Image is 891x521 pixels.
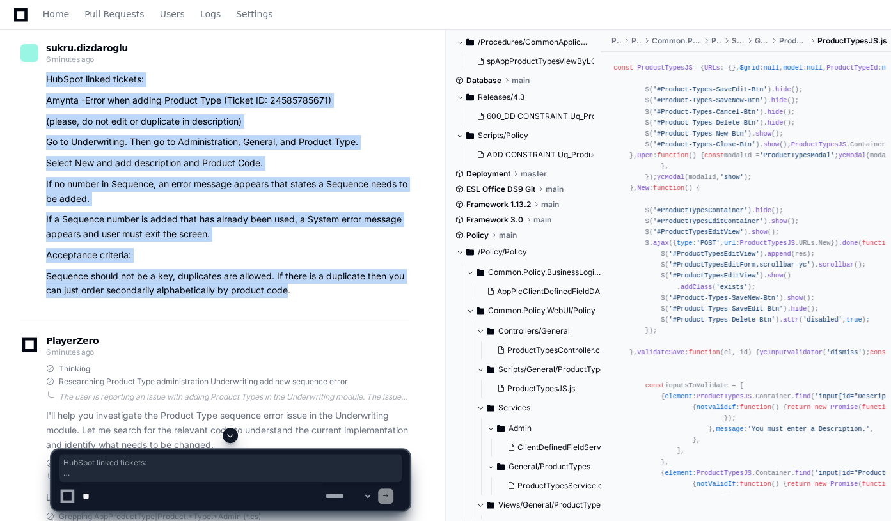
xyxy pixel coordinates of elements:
span: /Procedures/CommonApplication [478,37,592,47]
span: Scripts/Policy [478,130,528,141]
span: url [724,239,736,247]
span: 'dismiss' [826,348,862,356]
span: ProductTypesJS.js [817,36,887,46]
span: hide [775,86,791,93]
span: ProductTypesJS [637,64,692,72]
span: URLs [799,239,815,247]
span: /Policy/Policy [478,247,527,257]
span: addClass [681,283,712,291]
button: Common.Policy.BusinessLogic/DataAccess [466,262,602,283]
span: hide [768,108,784,116]
span: main [499,230,517,240]
span: '#Product-Types-SaveEdit-Btn' [653,86,768,93]
span: Scripts/General/ProductTypes [498,364,608,375]
span: append [768,250,791,258]
span: Policy [611,36,621,46]
span: notValidIf [697,403,736,411]
span: ValidateSave [637,348,684,356]
span: function [653,184,684,192]
span: Admin [509,423,532,433]
span: Framework 1.13.2 [466,199,531,210]
span: model [783,64,803,72]
span: show [768,272,784,279]
span: $grid [740,64,760,72]
p: (please, do not edit or duplicate in description) [46,114,409,129]
span: '#Product-Types-Delete-Btn' [653,119,759,127]
button: Services [477,398,612,418]
span: Researching Product Type administration Underwriting add new sequence error [59,377,348,387]
span: true [846,316,862,323]
span: '#Product-Types-Delete-Btn' [669,316,775,323]
p: Acceptance criteria: [46,248,409,263]
span: hide [768,119,784,127]
span: ycModal [839,152,866,159]
span: 'exists' [716,283,748,291]
span: main [541,199,559,210]
button: Scripts/Policy [456,125,592,146]
span: null [764,64,780,72]
span: master [521,169,547,179]
span: const [870,348,890,356]
span: hide [755,206,771,214]
span: Logs [200,10,221,18]
svg: Directory [487,323,494,339]
span: main [533,215,551,225]
button: /Procedures/CommonApplication [456,32,592,52]
span: ProductTypesJS.js [507,384,575,394]
textarea: To enrich screen reader interactions, please activate Accessibility in Grammarly extension settings [80,482,323,510]
span: ProductTypeId [826,64,878,72]
span: ADD CONSTRAINT Uq_ProductTypeId_Sequence.sql [487,150,676,160]
button: ProductTypesController.cs [492,341,604,359]
span: hide [771,97,787,104]
span: '#ProductTypesEditView' [653,228,744,236]
svg: Directory [487,400,494,416]
svg: Directory [497,421,505,436]
p: If a Sequence number is added that has already been used, a System error message appears and user... [46,212,409,242]
span: el, id [724,348,748,356]
span: ycModal [657,173,684,181]
span: '#ProductTypesEditForm.scrollbar-yc' [669,261,811,268]
span: Policy [711,36,721,46]
span: ycInputValidator [759,348,823,356]
span: Container [850,141,885,148]
span: message [716,425,744,433]
button: Releases/4.3 [456,87,592,107]
span: Services [498,403,530,413]
span: ProductTypesJS [791,141,846,148]
div: The user is reporting an issue with adding Product Types in the Underwriting module. The issue is... [59,392,409,402]
span: Settings [236,10,272,18]
span: Deployment [466,169,510,179]
button: spAppProductTypesViewByLOI.sql [471,52,594,70]
span: Common.Policy.WebUI/Policy [488,306,595,316]
span: '#ProductTypesContainer' [653,206,748,214]
span: Policy [466,230,489,240]
span: main [546,184,564,194]
span: 'disabled' [803,316,842,323]
svg: Directory [487,362,494,377]
span: Container [755,393,791,400]
span: const [645,382,665,389]
span: Common.Policy.WebUI [652,36,701,46]
span: ajax [653,239,669,247]
p: Amynta -Error when adding Product Type (Ticket ID: 24585785671) [46,93,409,108]
span: Pull Requests [84,10,144,18]
span: '#Product-Types-SaveEdit-Btn' [669,305,784,313]
p: HubSpot linked tickets: [46,72,409,87]
span: show [771,217,787,225]
span: show [787,294,803,302]
span: '#Product-Types-Cancel-Btn' [653,108,759,116]
span: AppPlcClientDefinedFieldDA.cs [497,286,610,297]
span: ProductTypes [779,36,807,46]
button: Controllers/General [477,321,612,341]
span: Framework 3.0 [466,215,523,225]
span: function [657,152,688,159]
svg: Directory [466,35,474,50]
span: PlayerZero [46,337,99,345]
span: '#Product-Types-Close-Btn' [653,141,755,148]
span: Users [160,10,185,18]
p: Sequence should not be a key, duplicates are allowed. If there is a duplicate then you can just o... [46,269,409,299]
svg: Directory [477,265,484,280]
span: show [763,141,779,148]
span: const [613,64,633,72]
svg: Directory [477,303,484,318]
